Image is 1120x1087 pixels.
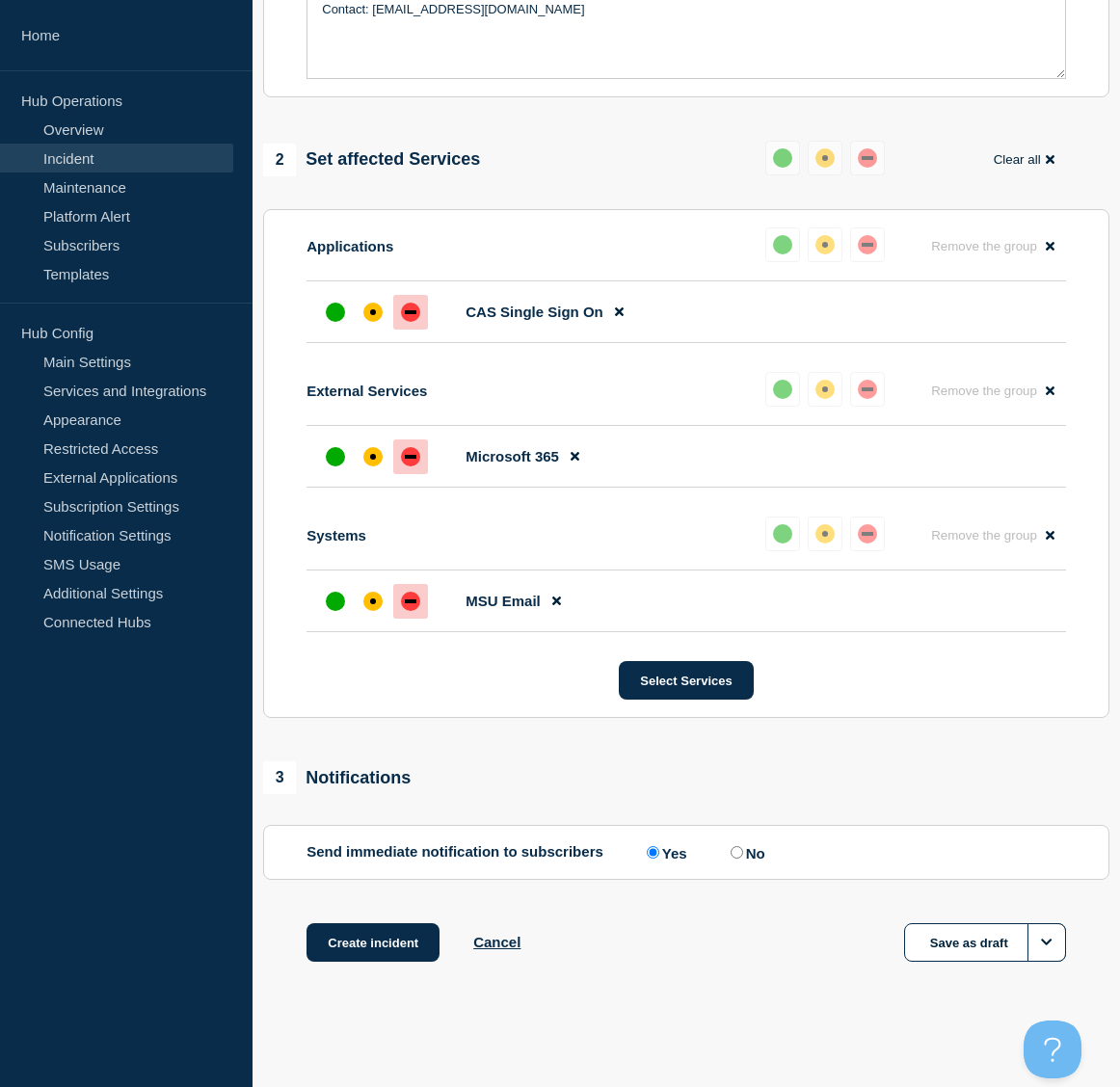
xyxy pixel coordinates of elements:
span: Remove the group [931,239,1037,253]
button: Clear all [982,141,1066,178]
button: Save as draft [904,923,1066,962]
div: up [773,235,792,254]
input: No [731,846,743,859]
iframe: Help Scout Beacon - Open [1024,1021,1081,1078]
button: down [850,141,885,175]
button: Remove the group [920,227,1066,265]
button: down [850,227,885,262]
span: CAS Single Sign On [466,304,603,320]
button: Options [1027,923,1066,962]
div: affected [363,447,383,466]
div: up [326,447,345,466]
div: Send immediate notification to subscribers [307,843,1066,862]
div: Set affected Services [263,144,480,176]
button: up [765,517,800,551]
span: Remove the group [931,384,1037,398]
div: down [401,592,420,611]
span: Microsoft 365 [466,448,559,464]
div: up [773,380,792,399]
span: Remove the group [931,528,1037,543]
span: 2 [263,144,296,176]
button: affected [808,517,842,551]
button: Select Services [619,661,753,700]
p: Send immediate notification to subscribers [307,843,603,862]
div: up [326,303,345,322]
button: up [765,227,800,262]
button: down [850,372,885,407]
div: up [326,592,345,611]
button: affected [808,372,842,407]
div: affected [815,524,835,543]
button: Create incident [307,923,440,962]
input: Yes [647,846,659,859]
div: down [858,380,877,399]
button: Remove the group [920,517,1066,554]
p: Systems [307,527,366,543]
span: MSU Email [466,593,541,609]
div: affected [815,380,835,399]
div: affected [363,303,383,322]
button: affected [808,227,842,262]
div: down [858,148,877,168]
div: up [773,148,792,168]
button: Cancel [473,934,520,950]
div: down [401,303,420,322]
button: affected [808,141,842,175]
div: Notifications [263,761,411,794]
div: down [401,447,420,466]
label: No [726,843,765,862]
div: up [773,524,792,543]
div: affected [815,148,835,168]
p: Contact: [EMAIL_ADDRESS][DOMAIN_NAME] [322,1,1051,18]
p: External Services [307,383,427,399]
div: down [858,524,877,543]
button: up [765,372,800,407]
span: 3 [263,761,296,794]
p: Applications [307,238,393,254]
div: affected [363,592,383,611]
div: affected [815,235,835,254]
button: up [765,141,800,175]
label: Yes [642,843,687,862]
div: down [858,235,877,254]
button: down [850,517,885,551]
button: Remove the group [920,372,1066,410]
